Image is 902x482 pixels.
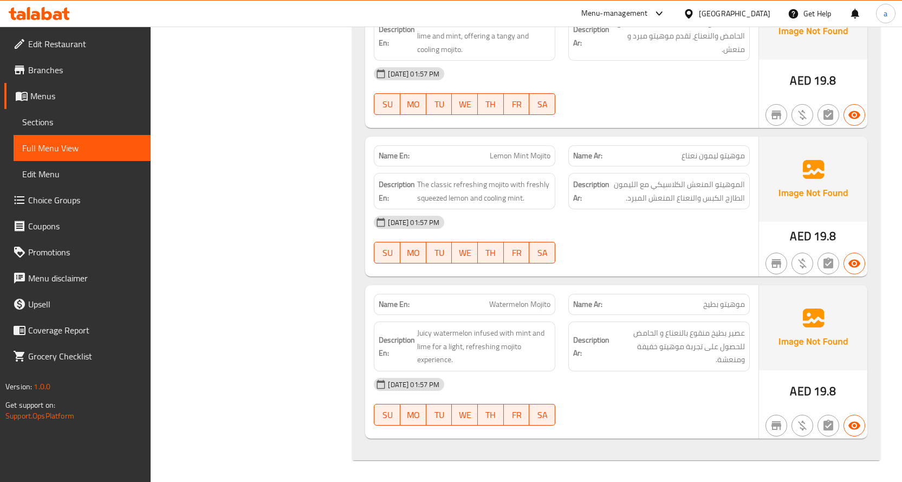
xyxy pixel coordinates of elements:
[417,16,550,56] span: Crisp green apple flavor combined with lime and mint, offering a tangy and cooling mojito.
[529,404,555,426] button: SA
[28,194,142,207] span: Choice Groups
[30,89,142,102] span: Menus
[534,245,551,261] span: SA
[456,245,473,261] span: WE
[765,253,787,274] button: Not branch specific item
[790,70,811,91] span: AED
[508,407,525,423] span: FR
[426,93,452,115] button: TU
[28,298,142,311] span: Upsell
[489,299,550,310] span: Watermelon Mojito
[5,409,74,423] a: Support.OpsPlatform
[790,226,811,247] span: AED
[34,380,50,394] span: 1.0.0
[405,245,422,261] span: MO
[843,415,865,436] button: Available
[504,404,530,426] button: FR
[431,97,448,112] span: TU
[379,150,410,162] strong: Name En:
[374,93,400,115] button: SU
[22,115,142,128] span: Sections
[405,97,422,112] span: MO
[478,93,504,115] button: TH
[14,135,151,161] a: Full Menu View
[5,398,55,412] span: Get support on:
[703,299,745,310] span: موهيتو بطيخ
[379,23,415,49] strong: Description En:
[417,178,550,204] span: The classic refreshing mojito with freshly squeezed lemon and cooling mint.
[400,93,426,115] button: MO
[529,242,555,264] button: SA
[379,245,396,261] span: SU
[482,407,499,423] span: TH
[508,97,525,112] span: FR
[28,220,142,233] span: Coupons
[504,93,530,115] button: FR
[573,299,602,310] strong: Name Ar:
[759,137,867,221] img: Ae5nvW7+0k+MAAAAAElFTkSuQmCC
[4,239,151,265] a: Promotions
[28,37,142,50] span: Edit Restaurant
[4,57,151,83] a: Branches
[400,404,426,426] button: MO
[28,246,142,259] span: Promotions
[482,245,499,261] span: TH
[22,168,142,181] span: Edit Menu
[581,7,648,20] div: Menu-management
[814,70,836,91] span: 19.8
[791,104,813,126] button: Purchased item
[508,245,525,261] span: FR
[534,97,551,112] span: SA
[379,407,396,423] span: SU
[28,272,142,285] span: Menu disclaimer
[765,415,787,436] button: Not branch specific item
[4,187,151,213] a: Choice Groups
[400,242,426,264] button: MO
[28,324,142,337] span: Coverage Report
[791,415,813,436] button: Purchased item
[379,97,396,112] span: SU
[4,83,151,109] a: Menus
[612,178,745,204] span: الموهيتو المنعش الكلاسيكي مع الليمون الطازج الكبس والنعناع المنعش المبرد.
[28,63,142,76] span: Branches
[374,404,400,426] button: SU
[612,16,745,56] span: نكهة التفاح الأخضر الكريسب المقترنه مع الحامض والنعناع، تقدم موهيتو مبرد و منعش.
[22,142,142,155] span: Full Menu View
[4,265,151,291] a: Menu disclaimer
[573,333,609,360] strong: Description Ar:
[431,407,448,423] span: TU
[4,343,151,369] a: Grocery Checklist
[417,326,550,367] span: Juicy watermelon infused with mint and lime for a light, refreshing mojito experience.
[612,326,745,367] span: عصير بطيخ منقوع بالنعناع و الحامض للحصول على تجربة موهيتو خفيفة ومنعشة.
[384,69,444,79] span: [DATE] 01:57 PM
[14,109,151,135] a: Sections
[14,161,151,187] a: Edit Menu
[374,242,400,264] button: SU
[490,150,550,162] span: Lemon Mint Mojito
[456,97,473,112] span: WE
[482,97,499,112] span: TH
[478,404,504,426] button: TH
[426,404,452,426] button: TU
[814,226,836,247] span: 19.8
[405,407,422,423] span: MO
[843,253,865,274] button: Available
[814,381,836,402] span: 19.8
[817,104,839,126] button: Not has choices
[4,31,151,57] a: Edit Restaurant
[573,23,609,49] strong: Description Ar:
[384,217,444,228] span: [DATE] 01:57 PM
[4,213,151,239] a: Coupons
[682,150,745,162] span: موهيتو ليمون نعناع
[534,407,551,423] span: SA
[4,317,151,343] a: Coverage Report
[379,299,410,310] strong: Name En:
[504,242,530,264] button: FR
[456,407,473,423] span: WE
[4,291,151,317] a: Upsell
[884,8,887,20] span: a
[478,242,504,264] button: TH
[843,104,865,126] button: Available
[817,415,839,436] button: Not has choices
[791,253,813,274] button: Purchased item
